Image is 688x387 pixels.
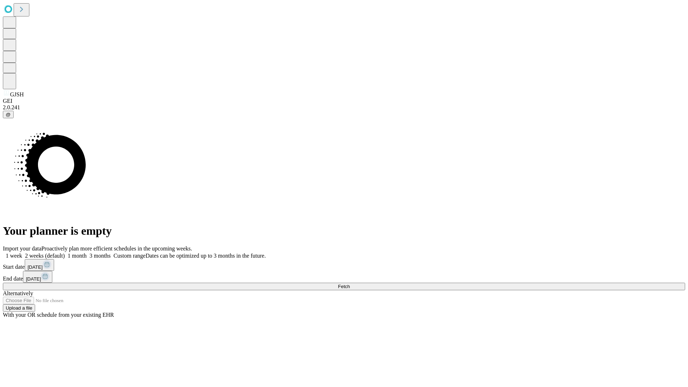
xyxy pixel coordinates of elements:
span: Fetch [338,284,350,289]
span: Proactively plan more efficient schedules in the upcoming weeks. [42,245,192,252]
span: 1 week [6,253,22,259]
button: Upload a file [3,304,35,312]
span: 2 weeks (default) [25,253,65,259]
span: With your OR schedule from your existing EHR [3,312,114,318]
span: 1 month [68,253,87,259]
span: @ [6,112,11,117]
span: Custom range [114,253,145,259]
button: Fetch [3,283,685,290]
span: GJSH [10,91,24,97]
span: Import your data [3,245,42,252]
button: @ [3,111,14,118]
span: 3 months [90,253,111,259]
div: 2.0.241 [3,104,685,111]
button: [DATE] [23,271,52,283]
button: [DATE] [25,259,54,271]
span: Alternatively [3,290,33,296]
span: [DATE] [26,276,41,282]
span: Dates can be optimized up to 3 months in the future. [145,253,266,259]
h1: Your planner is empty [3,224,685,238]
div: Start date [3,259,685,271]
div: End date [3,271,685,283]
span: [DATE] [28,264,43,270]
div: GEI [3,98,685,104]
